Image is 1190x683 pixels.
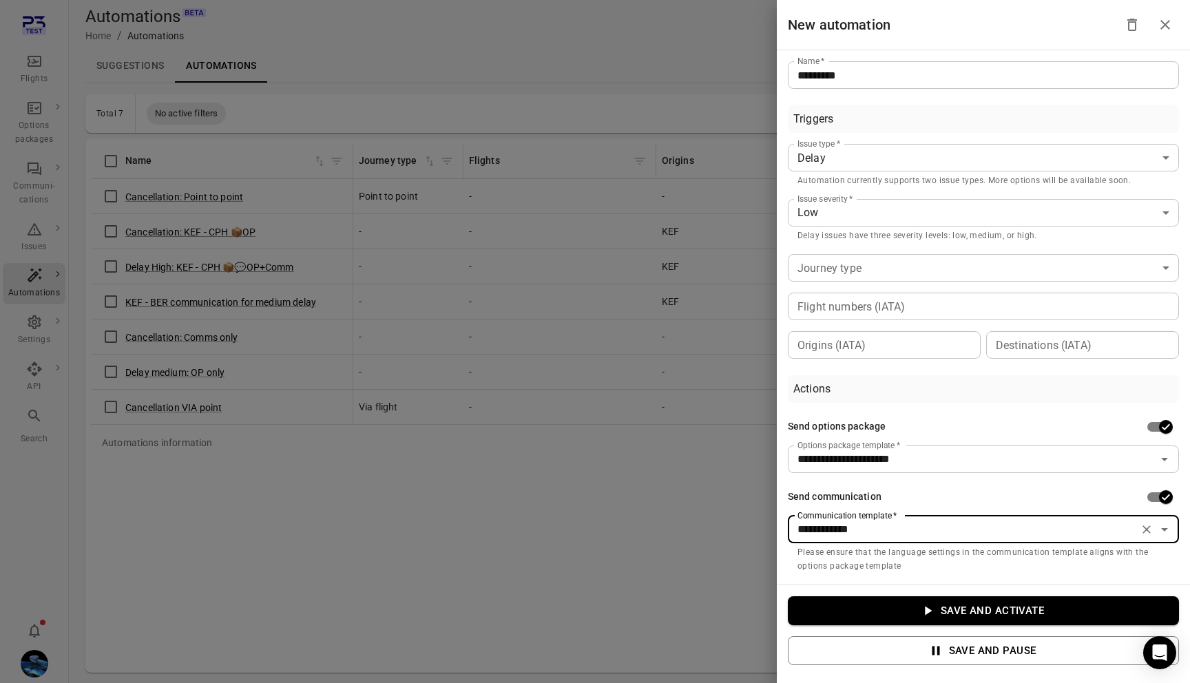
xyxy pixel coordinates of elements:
[1155,520,1174,539] button: Open
[788,199,1179,227] div: Low
[788,144,1179,171] div: Delay
[797,174,1169,188] p: Automation currently supports two issue types. More options will be available soon.
[797,439,900,451] label: Options package template
[788,636,1179,665] button: Save and pause
[788,596,1179,625] button: Save and activate
[797,229,1169,243] p: Delay issues have three severity levels: low, medium, or high.
[797,138,840,149] label: Issue type
[1143,636,1176,669] div: Open Intercom Messenger
[1118,11,1146,39] button: Delete
[793,381,831,397] div: Actions
[793,111,833,127] div: Triggers
[797,546,1169,574] p: Please ensure that the language settings in the communication template aligns with the options pa...
[1155,450,1174,469] button: Open
[797,55,825,67] label: Name
[788,490,881,505] div: Send communication
[1151,11,1179,39] button: Close drawer
[797,193,853,204] label: Issue severity
[797,509,897,521] label: Communication template
[788,419,886,434] div: Send options package
[1137,520,1156,539] button: Clear
[788,14,890,36] h1: New automation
